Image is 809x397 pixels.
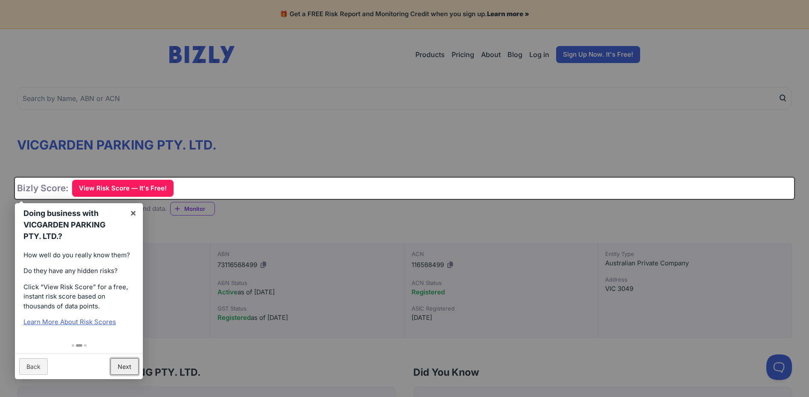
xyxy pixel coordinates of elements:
p: Do they have any hidden risks? [23,266,134,276]
p: Click “View Risk Score” for a free, instant risk score based on thousands of data points. [23,282,134,311]
a: Learn More About Risk Scores [23,318,116,326]
a: Back [19,358,48,375]
a: × [124,203,143,222]
a: Next [110,358,139,375]
p: How well do you really know them? [23,250,134,260]
h1: Doing business with VICGARDEN PARKING PTY. LTD.? [23,207,123,242]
